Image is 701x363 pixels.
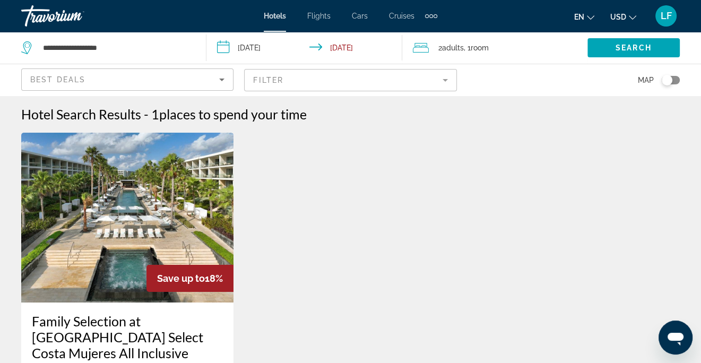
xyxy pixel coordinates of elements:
span: Save up to [157,273,205,284]
a: Cars [352,12,368,20]
span: Map [638,73,654,88]
span: LF [661,11,672,21]
span: 2 [438,40,464,55]
iframe: Button to launch messaging window [659,321,693,355]
button: Check-in date: Dec 17, 2025 Check-out date: Dec 21, 2025 [206,32,402,64]
a: Cruises [389,12,414,20]
button: Filter [244,68,456,92]
button: Change currency [610,9,636,24]
a: Hotels [264,12,286,20]
mat-select: Sort by [30,73,224,86]
button: Toggle map [654,75,680,85]
a: Family Selection at [GEOGRAPHIC_DATA] Select Costa Mujeres All Inclusive [32,313,223,361]
button: User Menu [652,5,680,27]
h2: 1 [151,106,307,122]
button: Search [587,38,680,57]
h1: Hotel Search Results [21,106,141,122]
img: Hotel image [21,133,233,302]
a: Travorium [21,2,127,30]
span: USD [610,13,626,21]
span: en [574,13,584,21]
span: places to spend your time [159,106,307,122]
span: Best Deals [30,75,85,84]
span: Search [616,44,652,52]
a: Flights [307,12,331,20]
span: , 1 [464,40,489,55]
button: Extra navigation items [425,7,437,24]
button: Change language [574,9,594,24]
button: Travelers: 2 adults, 0 children [402,32,587,64]
span: Room [471,44,489,52]
span: Adults [442,44,464,52]
div: 18% [146,265,233,292]
span: - [144,106,149,122]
